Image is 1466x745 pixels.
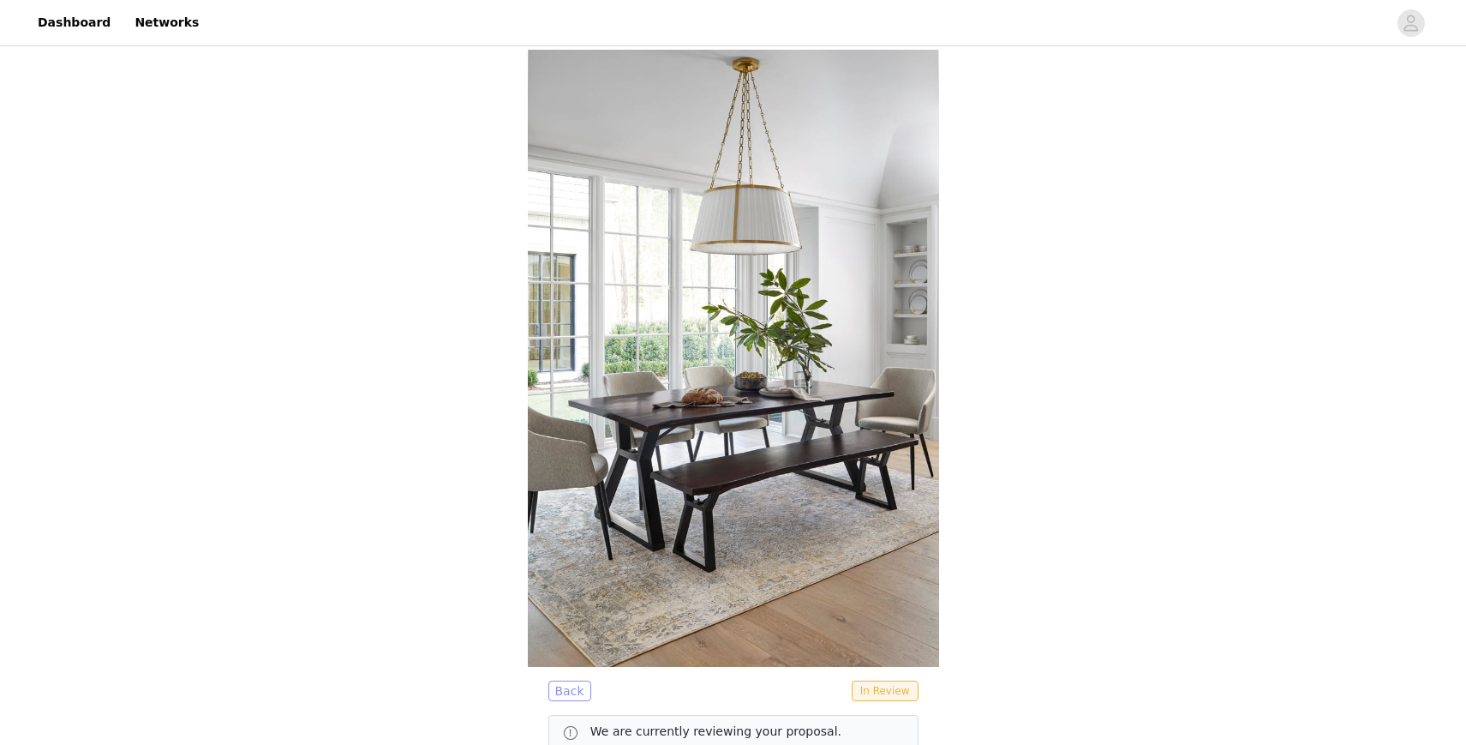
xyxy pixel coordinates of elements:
div: avatar [1403,9,1419,37]
span: In Review [852,681,918,701]
a: Networks [124,3,209,42]
p: We are currently reviewing your proposal. [590,723,890,741]
img: campaign image [528,50,939,667]
button: Back [548,681,591,701]
a: Dashboard [27,3,121,42]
